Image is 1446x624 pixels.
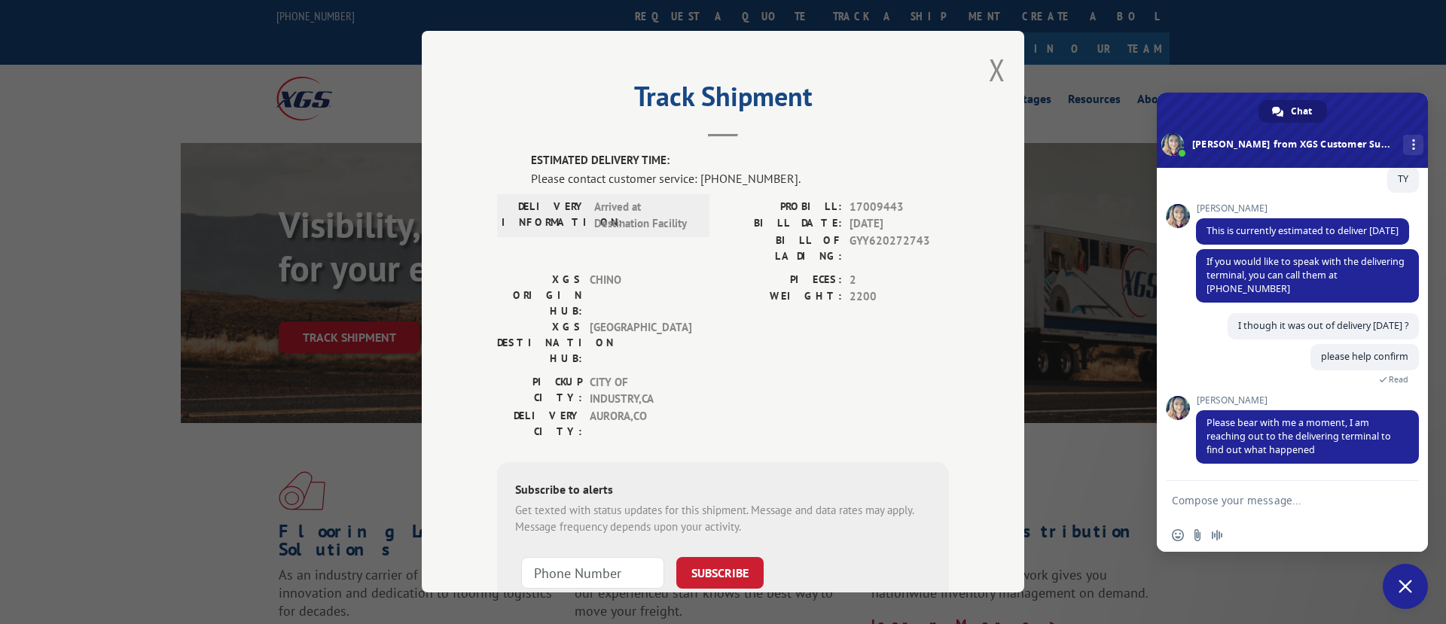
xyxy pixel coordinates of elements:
span: [DATE] [850,216,949,233]
span: If you would like to speak with the delivering terminal, you can call them at [PHONE_NUMBER] [1207,255,1405,295]
span: CHINO [590,272,691,319]
label: XGS DESTINATION HUB: [497,319,582,367]
label: PICKUP CITY: [497,374,582,408]
div: Chat [1258,100,1327,123]
span: Send a file [1191,529,1203,541]
span: [PERSON_NAME] [1196,395,1419,406]
input: Phone Number [521,557,664,589]
span: I though it was out of delivery [DATE] ? [1238,319,1408,332]
label: PROBILL: [723,199,842,216]
label: PIECES: [723,272,842,289]
span: [GEOGRAPHIC_DATA] [590,319,691,367]
span: This is currently estimated to deliver [DATE] [1207,224,1399,237]
label: ESTIMATED DELIVERY TIME: [531,153,949,170]
div: More channels [1403,135,1423,155]
div: Please contact customer service: [PHONE_NUMBER]. [531,169,949,187]
div: Subscribe to alerts [515,480,931,502]
span: Arrived at Destination Facility [594,199,696,233]
span: please help confirm [1321,350,1408,363]
span: [PERSON_NAME] [1196,203,1409,214]
span: TY [1398,172,1408,185]
button: SUBSCRIBE [676,557,764,589]
span: GYY620272743 [850,233,949,264]
div: Get texted with status updates for this shipment. Message and data rates may apply. Message frequ... [515,502,931,536]
span: Chat [1291,100,1312,123]
label: WEIGHT: [723,289,842,306]
div: Close chat [1383,564,1428,609]
span: Audio message [1211,529,1223,541]
span: Please bear with me a moment, I am reaching out to the delivering terminal to find out what happened [1207,416,1391,456]
label: DELIVERY INFORMATION: [502,199,587,233]
label: DELIVERY CITY: [497,408,582,440]
span: 2 [850,272,949,289]
label: BILL OF LADING: [723,233,842,264]
h2: Track Shipment [497,86,949,114]
textarea: Compose your message... [1172,494,1380,507]
span: 17009443 [850,199,949,216]
button: Close modal [989,50,1005,90]
span: 2200 [850,289,949,306]
label: BILL DATE: [723,216,842,233]
span: Read [1389,374,1408,385]
span: AURORA , CO [590,408,691,440]
span: CITY OF INDUSTRY , CA [590,374,691,408]
label: XGS ORIGIN HUB: [497,272,582,319]
span: Insert an emoji [1172,529,1184,541]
